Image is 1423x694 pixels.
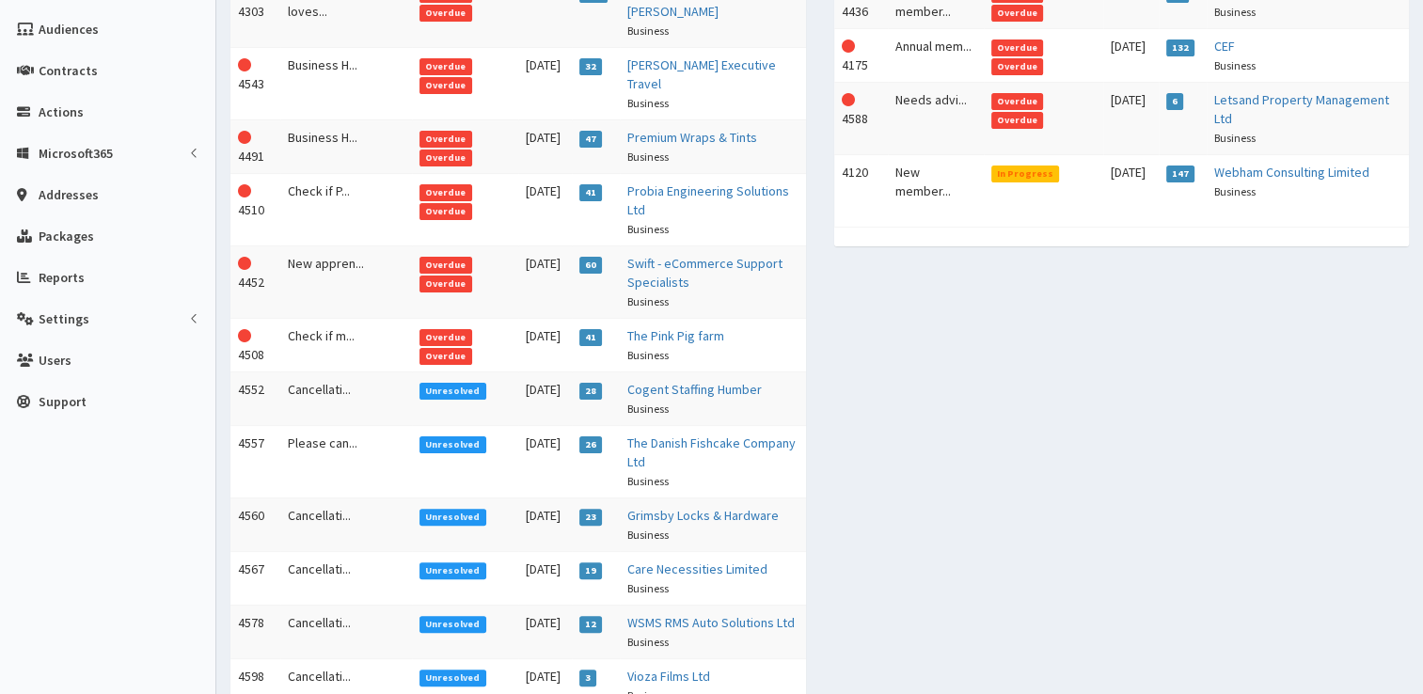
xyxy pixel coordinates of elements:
td: Needs advi... [888,82,984,154]
td: [DATE] [518,245,572,318]
td: [DATE] [1103,82,1159,154]
td: Annual mem... [888,28,984,82]
small: Business [627,348,669,362]
td: 4557 [230,425,280,497]
a: WSMS RMS Auto Solutions Ltd [627,614,795,631]
small: Business [627,294,669,308]
small: Business [627,24,669,38]
td: [DATE] [518,173,572,245]
span: 19 [579,562,603,579]
span: 28 [579,383,603,400]
i: This Action is overdue! [842,93,855,106]
span: Reports [39,269,85,286]
td: [DATE] [518,605,572,658]
span: Unresolved [419,670,486,686]
span: 47 [579,131,603,148]
span: Settings [39,310,89,327]
span: 6 [1166,93,1184,110]
small: Business [627,222,669,236]
a: Cogent Staffing Humber [627,381,762,398]
span: Overdue [419,77,472,94]
span: Overdue [419,276,472,292]
a: CEF [1214,38,1235,55]
i: This Action is overdue! [842,39,855,53]
td: 4543 [230,47,280,119]
td: [DATE] [518,497,572,551]
span: Unresolved [419,509,486,526]
td: Cancellati... [280,605,412,658]
i: This Action is overdue! [238,257,251,270]
span: Overdue [419,150,472,166]
small: Business [1214,58,1256,72]
td: [DATE] [1103,28,1159,82]
td: 4552 [230,371,280,425]
td: [DATE] [518,425,572,497]
a: Letsand Property Management Ltd [1214,91,1389,127]
span: Overdue [991,112,1044,129]
a: Webham Consulting Limited [1214,164,1369,181]
a: Swift - eCommerce Support Specialists [627,255,783,291]
td: [DATE] [1103,154,1159,208]
span: 41 [579,184,603,201]
small: Business [627,581,669,595]
span: Overdue [991,5,1044,22]
span: 132 [1166,39,1195,56]
td: 4588 [834,82,888,154]
span: Overdue [419,329,472,346]
span: 32 [579,58,603,75]
span: 41 [579,329,603,346]
a: Probia Engineering Solutions Ltd [627,182,789,218]
span: Support [39,393,87,410]
i: This Action is overdue! [238,131,251,144]
td: 4491 [230,119,280,173]
span: 147 [1166,166,1195,182]
span: Addresses [39,186,99,203]
span: Overdue [419,203,472,220]
td: 4510 [230,173,280,245]
small: Business [627,96,669,110]
span: Overdue [991,93,1044,110]
span: Users [39,352,71,369]
td: 4452 [230,245,280,318]
small: Business [1214,5,1256,19]
span: Packages [39,228,94,244]
span: Actions [39,103,84,120]
small: Business [627,635,669,649]
a: Grimsby Locks & Hardware [627,507,779,524]
td: 4567 [230,551,280,605]
td: Cancellati... [280,371,412,425]
i: This Action is overdue! [238,58,251,71]
a: [PERSON_NAME] Executive Travel [627,56,776,92]
td: 4120 [834,154,888,208]
span: Unresolved [419,616,486,633]
td: 4560 [230,497,280,551]
span: Unresolved [419,383,486,400]
span: Unresolved [419,436,486,453]
span: Overdue [419,5,472,22]
small: Business [1214,184,1256,198]
td: Please can... [280,425,412,497]
td: [DATE] [518,318,572,371]
i: This Action is overdue! [238,184,251,197]
td: 4578 [230,605,280,658]
td: [DATE] [518,47,572,119]
small: Business [627,150,669,164]
td: Check if m... [280,318,412,371]
td: Cancellati... [280,497,412,551]
span: 12 [579,616,603,633]
span: Overdue [419,348,472,365]
span: In Progress [991,166,1060,182]
a: Vioza Films Ltd [627,668,710,685]
td: 4508 [230,318,280,371]
td: New appren... [280,245,412,318]
td: [DATE] [518,551,572,605]
span: 3 [579,670,597,686]
span: 26 [579,436,603,453]
span: Unresolved [419,562,486,579]
span: Audiences [39,21,99,38]
span: Contracts [39,62,98,79]
small: Business [627,474,669,488]
small: Business [627,402,669,416]
td: [DATE] [518,119,572,173]
span: Overdue [991,58,1044,75]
